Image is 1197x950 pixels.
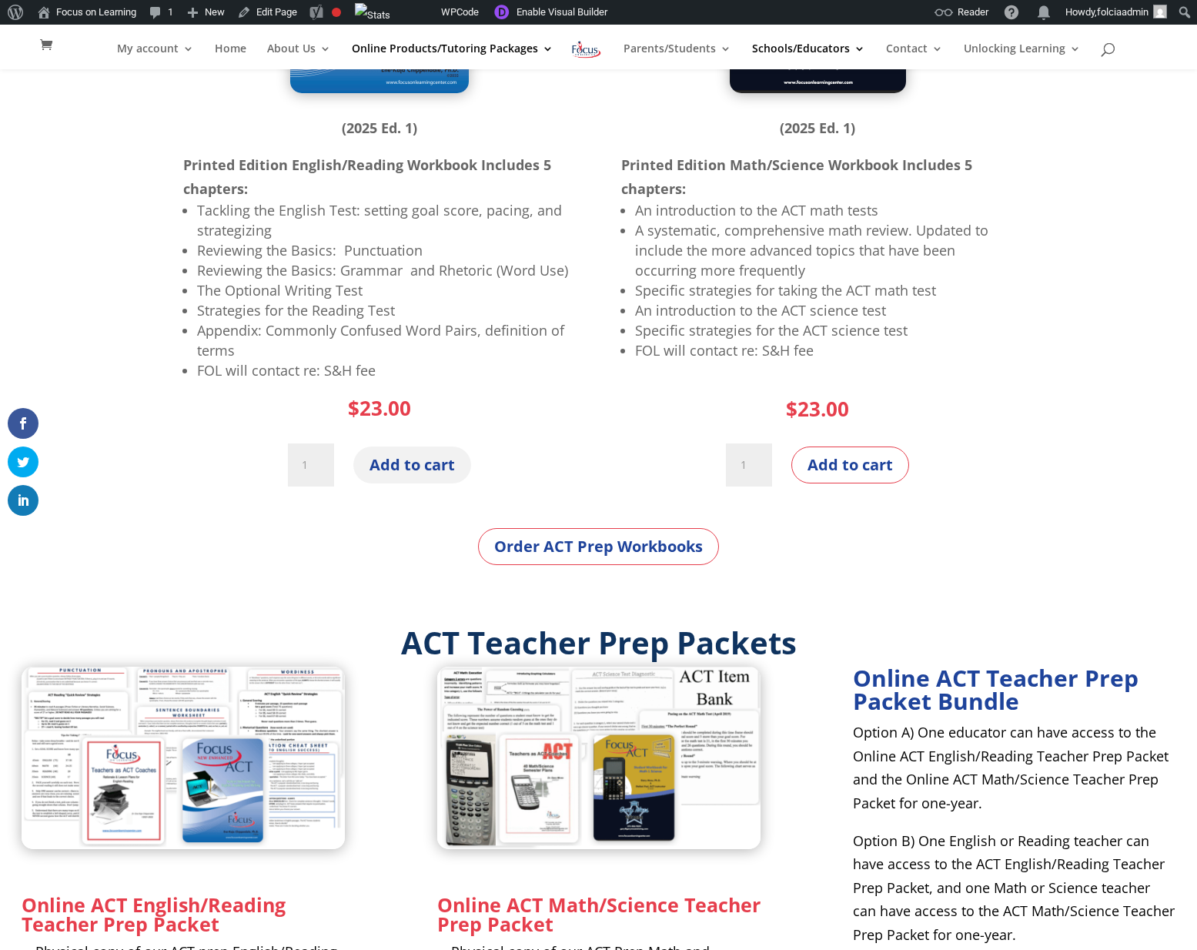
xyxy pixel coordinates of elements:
li: Reviewing the Basics: Grammar and Rhetoric (Word Use) [197,260,576,280]
strong: ACT Teacher Prep Packets [401,621,797,664]
img: Views over 48 hours. Click for more Jetpack Stats. [355,3,390,28]
a: Unlocking Learning [964,43,1081,69]
li: FOL will contact re: S&H fee [197,360,576,380]
a: Schools/Educators [752,43,865,69]
a: Contact [886,43,943,69]
bdi: 23.00 [348,394,411,422]
li: An introduction to the ACT science test [635,300,1014,320]
a: My account [117,43,194,69]
p: Option A) One educator can have access to the Online ACT English/Reading Teacher Prep Packet and ... [853,721,1176,828]
img: Online ACT English_Reading Teacher Prep Packet (2025 v.1) [22,667,345,849]
li: Specific strategies for taking the ACT math test [635,280,1014,300]
a: Order ACT Prep Workbooks [478,528,719,565]
li: A systematic, comprehensive math review. Updated to include the more advanced topics that have be... [635,220,1014,280]
span: $ [348,394,359,422]
li: An introduction to the ACT math tests [635,200,1014,220]
li: FOL will contact re: S&H fee [635,340,1014,360]
strong: Online ACT English/Reading Teacher Prep Packet [22,891,286,937]
li: The Optional Writing Test [197,280,576,300]
bdi: 23.00 [786,395,849,423]
button: Add to cart [791,447,909,483]
button: Add to cart [353,447,471,483]
li: Tackling the English Test: setting goal score, pacing, and strategizing [197,200,576,240]
li: Specific strategies for the ACT science test [635,320,1014,340]
li: Appendix: Commonly Confused Word Pairs, definition of terms [197,320,576,360]
span: folciaadmin [1097,6,1149,18]
a: Home [215,43,246,69]
input: Product quantity [288,443,334,487]
span: $ [786,395,797,423]
strong: Online ACT Teacher Prep Packet Bundle [853,662,1138,717]
a: Parents/Students [624,43,731,69]
strong: Printed Edition Math/Science Workbook Includes 5 chapters: [621,156,972,198]
img: Focus on Learning [570,38,603,61]
input: Product quantity [726,443,772,487]
strong: Printed Edition English/Reading Workbook Includes 5 chapters: [183,156,551,198]
li: Reviewing the Basics: Punctuation [197,240,576,260]
strong: (2025 Ed. 1) [780,119,855,137]
a: About Us [267,43,331,69]
strong: (2025 Ed. 1) [342,119,417,137]
strong: Online ACT Math/Science Teacher Prep Packet [437,891,761,937]
a: Online Products/Tutoring Packages [352,43,553,69]
div: Focus keyphrase not set [332,8,341,17]
img: Online ACT Math_Science Teacher Prep Packet (2025 v.1) [437,667,761,849]
li: Strategies for the Reading Test [197,300,576,320]
p: Option B) One English or Reading teacher can have access to the ACT English/Reading Teacher Prep ... [853,829,1176,947]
